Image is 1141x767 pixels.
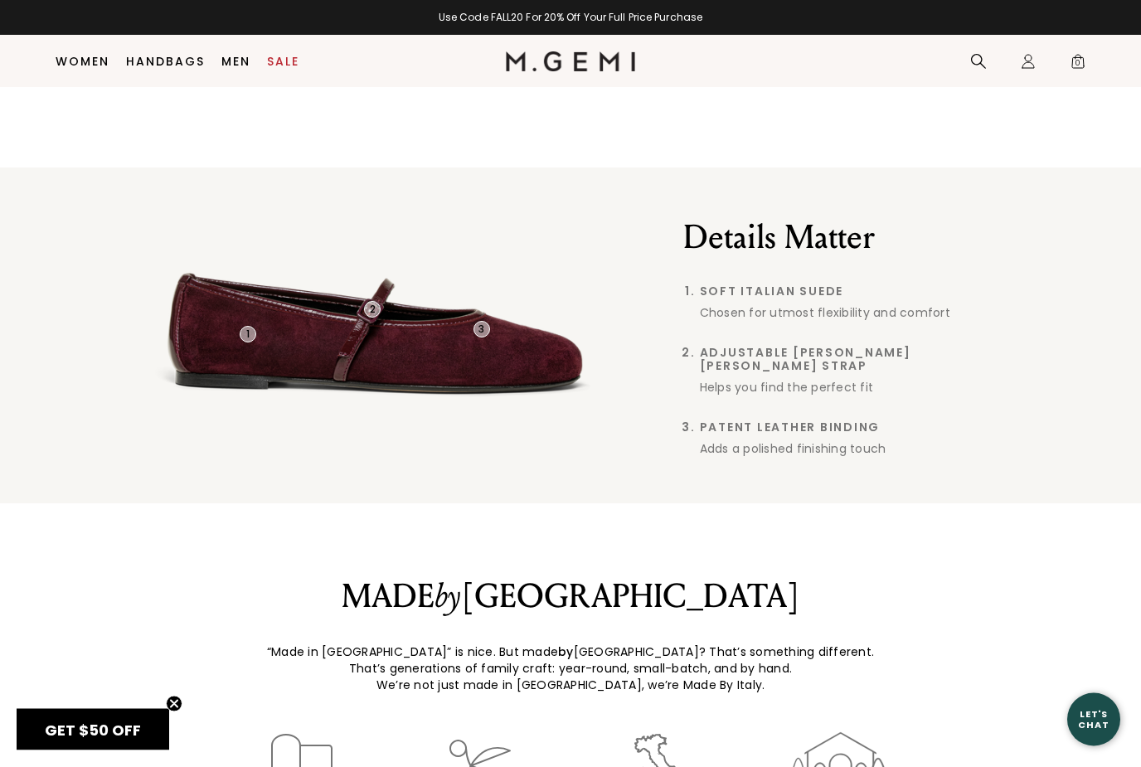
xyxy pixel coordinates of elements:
strong: by [558,644,574,661]
div: 3 [473,322,490,338]
div: Chosen for utmost flexibility and comfort [700,305,1017,322]
a: Men [221,55,250,68]
button: Close teaser [166,696,182,712]
div: Let's Chat [1067,709,1120,730]
a: Women [56,55,109,68]
span: Adjustable [PERSON_NAME] [PERSON_NAME] Strap [700,347,1017,373]
span: Soft Italian Suede [700,285,1017,299]
a: Handbags [126,55,205,68]
span: 0 [1070,56,1086,73]
span: GET $50 OFF [45,720,141,740]
div: 1 [240,327,256,343]
em: by [435,577,461,617]
div: Helps you find the perfect fit [700,380,1017,396]
div: GET $50 OFFClose teaser [17,709,169,750]
div: Adds a polished finishing touch [700,441,1017,458]
div: 2 [364,302,381,318]
img: M.Gemi [506,51,636,71]
span: Patent Leather Binding [700,421,1017,434]
a: Sale [267,55,299,68]
h2: Details Matter [683,218,1017,258]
